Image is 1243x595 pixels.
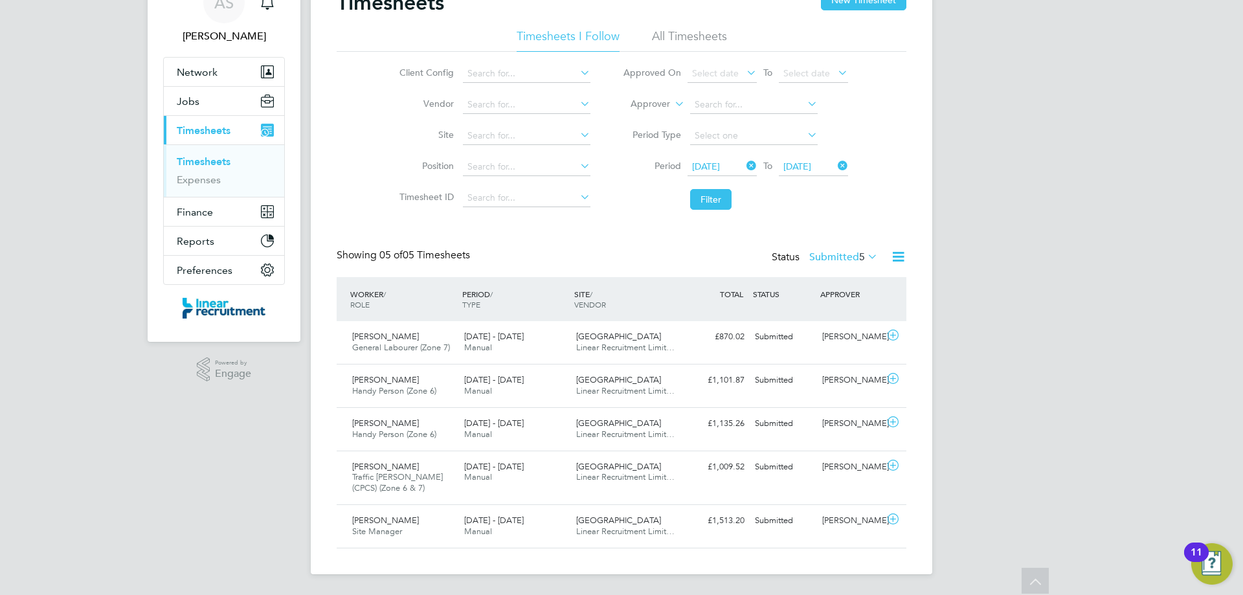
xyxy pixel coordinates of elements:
[463,96,590,114] input: Search for...
[350,299,370,309] span: ROLE
[177,124,230,137] span: Timesheets
[817,456,884,478] div: [PERSON_NAME]
[197,357,252,382] a: Powered byEngage
[177,235,214,247] span: Reports
[183,298,265,319] img: linearrecruitment-logo-retina.png
[574,299,606,309] span: VENDOR
[590,289,592,299] span: /
[576,374,661,385] span: [GEOGRAPHIC_DATA]
[750,510,817,532] div: Submitted
[177,66,218,78] span: Network
[517,28,620,52] li: Timesheets I Follow
[463,127,590,145] input: Search for...
[464,418,524,429] span: [DATE] - [DATE]
[396,67,454,78] label: Client Config
[576,515,661,526] span: [GEOGRAPHIC_DATA]
[759,64,776,81] span: To
[164,197,284,226] button: Finance
[783,67,830,79] span: Select date
[396,129,454,140] label: Site
[464,461,524,472] span: [DATE] - [DATE]
[750,370,817,391] div: Submitted
[652,28,727,52] li: All Timesheets
[396,191,454,203] label: Timesheet ID
[1191,552,1202,569] div: 11
[612,98,670,111] label: Approver
[164,256,284,284] button: Preferences
[571,282,683,316] div: SITE
[817,510,884,532] div: [PERSON_NAME]
[337,249,473,262] div: Showing
[576,342,675,353] span: Linear Recruitment Limit…
[692,161,720,172] span: [DATE]
[464,331,524,342] span: [DATE] - [DATE]
[352,374,419,385] span: [PERSON_NAME]
[772,249,880,267] div: Status
[464,429,492,440] span: Manual
[352,515,419,526] span: [PERSON_NAME]
[163,298,285,319] a: Go to home page
[352,471,443,493] span: Traffic [PERSON_NAME] (CPCS) (Zone 6 & 7)
[177,206,213,218] span: Finance
[817,282,884,306] div: APPROVER
[623,160,681,172] label: Period
[576,418,661,429] span: [GEOGRAPHIC_DATA]
[750,282,817,306] div: STATUS
[164,144,284,197] div: Timesheets
[215,368,251,379] span: Engage
[459,282,571,316] div: PERIOD
[690,127,818,145] input: Select one
[164,227,284,255] button: Reports
[396,98,454,109] label: Vendor
[347,282,459,316] div: WORKER
[352,429,436,440] span: Handy Person (Zone 6)
[576,385,675,396] span: Linear Recruitment Limit…
[783,161,811,172] span: [DATE]
[352,331,419,342] span: [PERSON_NAME]
[817,413,884,434] div: [PERSON_NAME]
[690,96,818,114] input: Search for...
[464,526,492,537] span: Manual
[396,160,454,172] label: Position
[682,510,750,532] div: £1,513.20
[817,370,884,391] div: [PERSON_NAME]
[164,87,284,115] button: Jobs
[576,471,675,482] span: Linear Recruitment Limit…
[817,326,884,348] div: [PERSON_NAME]
[352,342,450,353] span: General Labourer (Zone 7)
[177,95,199,107] span: Jobs
[576,429,675,440] span: Linear Recruitment Limit…
[352,418,419,429] span: [PERSON_NAME]
[623,129,681,140] label: Period Type
[177,264,232,276] span: Preferences
[379,249,403,262] span: 05 of
[163,28,285,44] span: Alyssa Smith
[463,65,590,83] input: Search for...
[352,385,436,396] span: Handy Person (Zone 6)
[464,374,524,385] span: [DATE] - [DATE]
[352,526,402,537] span: Site Manager
[383,289,386,299] span: /
[682,370,750,391] div: £1,101.87
[463,158,590,176] input: Search for...
[682,456,750,478] div: £1,009.52
[215,357,251,368] span: Powered by
[463,189,590,207] input: Search for...
[750,326,817,348] div: Submitted
[690,189,732,210] button: Filter
[379,249,470,262] span: 05 Timesheets
[692,67,739,79] span: Select date
[859,251,865,264] span: 5
[750,413,817,434] div: Submitted
[759,157,776,174] span: To
[464,515,524,526] span: [DATE] - [DATE]
[682,413,750,434] div: £1,135.26
[490,289,493,299] span: /
[177,174,221,186] a: Expenses
[164,58,284,86] button: Network
[177,155,230,168] a: Timesheets
[352,461,419,472] span: [PERSON_NAME]
[464,342,492,353] span: Manual
[464,385,492,396] span: Manual
[576,526,675,537] span: Linear Recruitment Limit…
